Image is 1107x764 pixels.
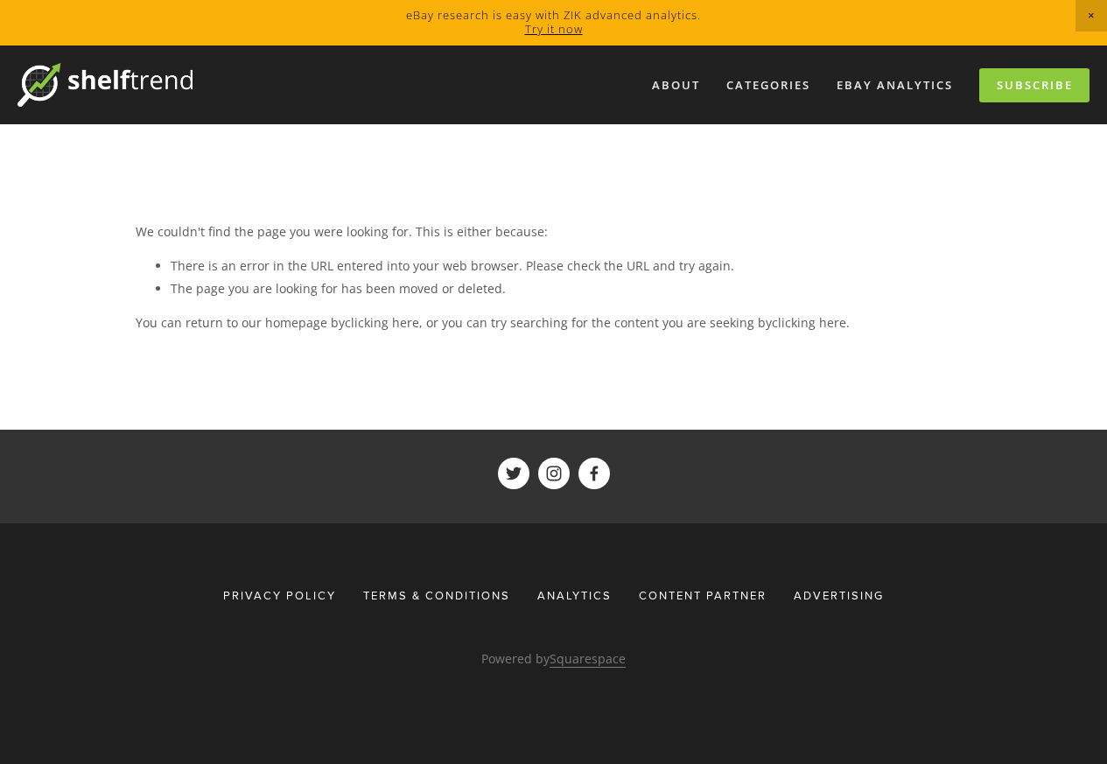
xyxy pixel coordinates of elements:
[578,458,610,489] a: ShelfTrend
[363,587,510,603] span: Terms & Conditions
[525,21,583,37] a: Try it now
[18,63,193,107] img: ShelfTrend
[782,579,884,611] a: Advertising
[136,312,972,333] p: You can return to our homepage by , or you can try searching for the content you are seeking by .
[223,587,336,603] span: Privacy Policy
[641,71,711,100] a: About
[550,650,626,668] a: Squarespace
[627,579,778,611] a: Content Partner
[825,71,964,100] a: eBay Analytics
[352,579,522,611] a: Terms & Conditions
[538,458,570,489] a: ShelfTrend
[171,277,972,299] li: The page you are looking for has been moved or deleted.
[345,314,419,331] a: clicking here
[136,221,972,242] p: We couldn't find the page you were looking for. This is either because:
[715,71,822,100] div: Categories
[136,648,972,669] p: Powered by
[772,314,846,331] a: clicking here
[223,579,347,611] a: Privacy Policy
[794,587,884,603] span: Advertising
[979,68,1089,102] a: Subscribe
[526,579,623,611] div: Analytics
[498,458,529,489] a: ShelfTrend
[171,255,972,277] li: There is an error in the URL entered into your web browser. Please check the URL and try again.
[639,587,767,603] span: Content Partner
